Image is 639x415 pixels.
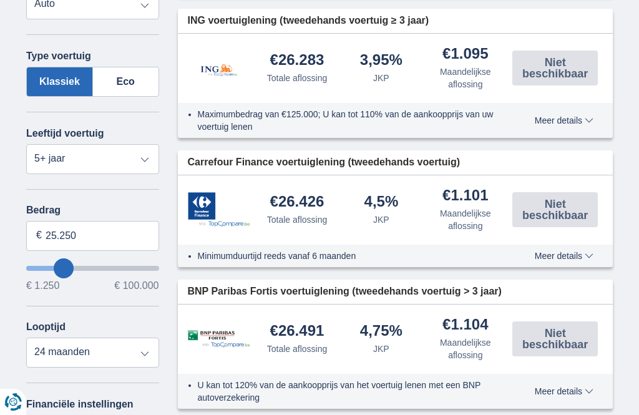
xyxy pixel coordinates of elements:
[26,281,59,291] span: € 1.250
[198,379,508,404] li: U kan tot 120% van de aankoopprijs van het voertuig lenen met een BNP autoverzekering
[512,321,598,356] button: Niet beschikbaar
[188,192,250,227] img: product.pl.alt Carrefour Finance
[188,285,502,299] span: BNP Paribas Fortis voertuiglening (tweedehands voertuig > 3 jaar)
[26,399,134,410] label: Financiële instellingen
[428,336,502,361] div: Maandelijkse aflossing
[525,115,603,125] button: Meer details
[267,213,328,226] div: Totale aflossing
[516,198,594,221] span: Niet beschikbaar
[525,386,603,396] button: Meer details
[198,108,508,133] li: Maximumbedrag van €125.000; U kan tot 110% van de aankoopprijs van uw voertuig lenen
[516,57,594,79] span: Niet beschikbaar
[442,46,488,63] div: €1.095
[198,250,508,262] li: Minimumduurtijd reeds vanaf 6 maanden
[512,51,598,85] button: Niet beschikbaar
[36,228,42,243] span: €
[442,188,488,205] div: €1.101
[267,72,328,84] div: Totale aflossing
[26,128,104,139] label: Leeftijd voertuig
[428,66,502,90] div: Maandelijkse aflossing
[26,321,66,333] label: Looptijd
[188,155,461,170] span: Carrefour Finance voertuiglening (tweedehands voertuig)
[525,251,603,261] button: Meer details
[373,343,389,355] div: JKP
[26,51,91,62] label: Type voertuig
[188,14,429,28] span: ING voertuiglening (tweedehands voertuig ≥ 3 jaar)
[93,67,159,97] label: Eco
[360,323,402,340] div: 4,75%
[270,323,324,340] div: €26.491
[442,317,488,334] div: €1.104
[535,387,593,396] span: Meer details
[270,52,324,69] div: €26.283
[188,330,250,348] img: product.pl.alt BNP Paribas Fortis
[516,328,594,350] span: Niet beschikbaar
[26,67,93,97] label: Klassiek
[364,194,399,211] div: 4,5%
[267,343,328,355] div: Totale aflossing
[373,72,389,84] div: JKP
[114,281,159,291] span: € 100.000
[26,266,159,271] input: wantToBorrow
[428,207,502,232] div: Maandelijkse aflossing
[512,192,598,227] button: Niet beschikbaar
[535,116,593,125] span: Meer details
[360,52,402,69] div: 3,95%
[26,205,159,216] label: Bedrag
[373,213,389,226] div: JKP
[188,47,250,89] img: product.pl.alt ING
[535,251,593,260] span: Meer details
[270,194,324,211] div: €26.426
